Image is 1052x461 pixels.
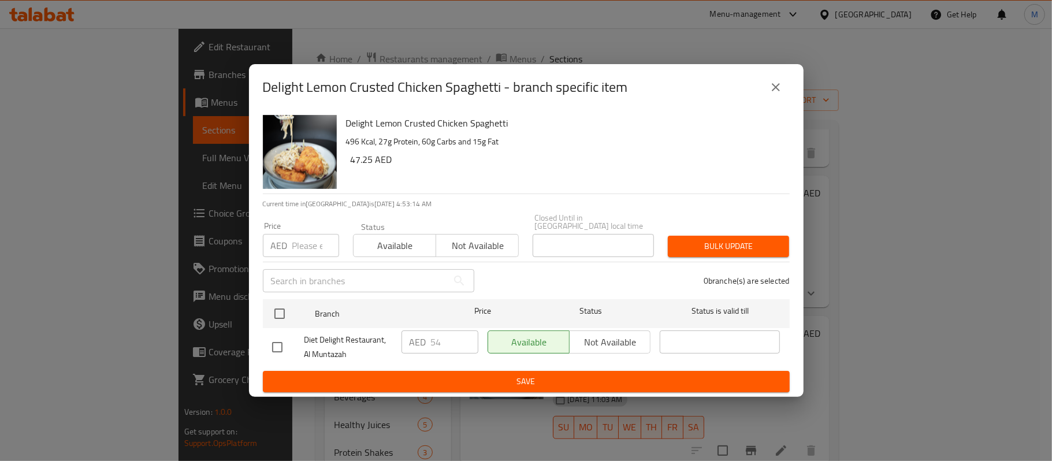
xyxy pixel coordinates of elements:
button: Not available [436,234,519,257]
span: Available [358,237,432,254]
span: Status is valid till [660,304,780,318]
button: Bulk update [668,236,789,257]
span: Branch [315,307,435,321]
input: Please enter price [292,234,339,257]
p: 496 Kcal, 27g Protein, 60g Carbs and 15g Fat [346,135,780,149]
img: Delight Lemon Crusted Chicken Spaghetti [263,115,337,189]
input: Search in branches [263,269,448,292]
span: Not available [441,237,514,254]
h6: Delight Lemon Crusted Chicken Spaghetti [346,115,780,131]
span: Price [444,304,521,318]
span: Status [530,304,650,318]
span: Bulk update [677,239,780,254]
h6: 47.25 AED [351,151,780,168]
button: Available [353,234,436,257]
p: 0 branche(s) are selected [704,275,790,287]
p: AED [410,335,426,349]
span: Save [272,374,780,389]
p: Current time in [GEOGRAPHIC_DATA] is [DATE] 4:53:14 AM [263,199,790,209]
h2: Delight Lemon Crusted Chicken Spaghetti - branch specific item [263,78,628,96]
input: Please enter price [431,330,478,354]
button: close [762,73,790,101]
p: AED [271,239,288,252]
span: Diet Delight Restaurant, Al Muntazah [304,333,392,362]
button: Save [263,371,790,392]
